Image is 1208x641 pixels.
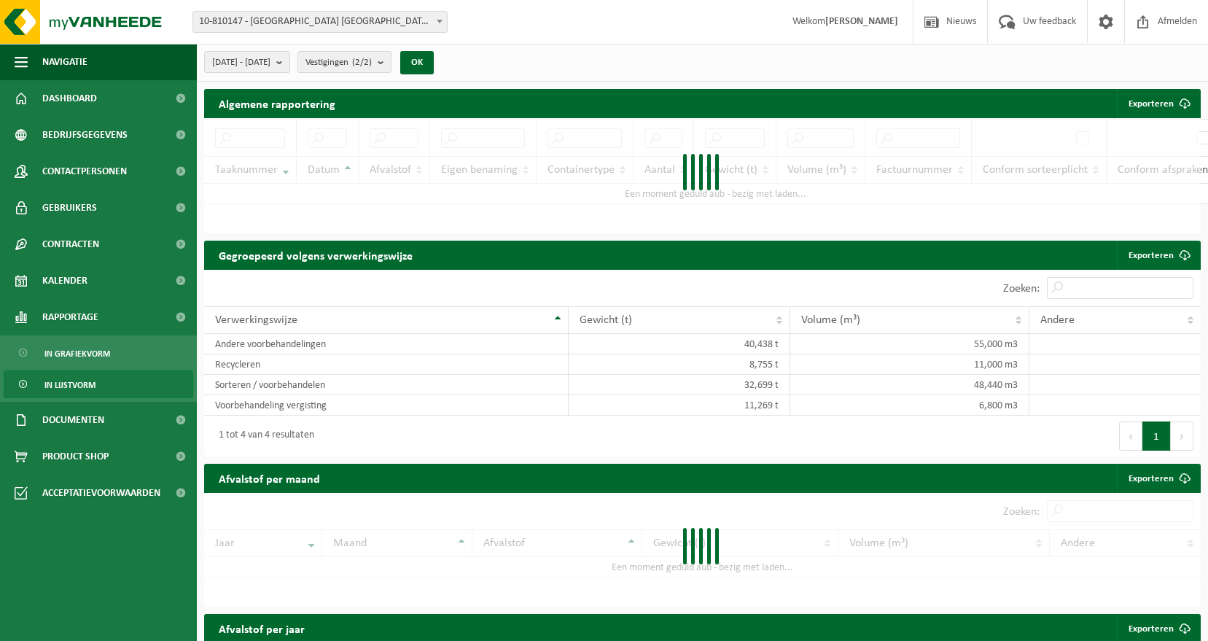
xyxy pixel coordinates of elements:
[193,12,447,32] span: 10-810147 - VAN DER VALK HOTEL ANTWERPEN NV - BORGERHOUT
[42,44,87,80] span: Navigatie
[1119,421,1142,451] button: Previous
[192,11,448,33] span: 10-810147 - VAN DER VALK HOTEL ANTWERPEN NV - BORGERHOUT
[42,263,87,299] span: Kalender
[44,340,110,368] span: In grafiekvorm
[42,190,97,226] span: Gebruikers
[42,117,128,153] span: Bedrijfsgegevens
[1117,89,1199,118] button: Exporteren
[569,334,790,354] td: 40,438 t
[4,370,193,398] a: In lijstvorm
[1171,421,1193,451] button: Next
[400,51,434,74] button: OK
[211,423,314,449] div: 1 tot 4 van 4 resultaten
[42,153,127,190] span: Contactpersonen
[825,16,898,27] strong: [PERSON_NAME]
[790,354,1029,375] td: 11,000 m3
[1003,283,1040,295] label: Zoeken:
[204,334,569,354] td: Andere voorbehandelingen
[580,314,632,326] span: Gewicht (t)
[1142,421,1171,451] button: 1
[204,464,335,492] h2: Afvalstof per maand
[204,241,427,269] h2: Gegroepeerd volgens verwerkingswijze
[204,395,569,416] td: Voorbehandeling vergisting
[790,395,1029,416] td: 6,800 m3
[44,371,96,399] span: In lijstvorm
[352,58,372,67] count: (2/2)
[4,339,193,367] a: In grafiekvorm
[215,314,297,326] span: Verwerkingswijze
[204,51,290,73] button: [DATE] - [DATE]
[42,226,99,263] span: Contracten
[212,52,270,74] span: [DATE] - [DATE]
[790,375,1029,395] td: 48,440 m3
[305,52,372,74] span: Vestigingen
[42,80,97,117] span: Dashboard
[204,89,350,118] h2: Algemene rapportering
[204,375,569,395] td: Sorteren / voorbehandelen
[569,354,790,375] td: 8,755 t
[1040,314,1075,326] span: Andere
[297,51,391,73] button: Vestigingen(2/2)
[204,354,569,375] td: Recycleren
[42,299,98,335] span: Rapportage
[569,375,790,395] td: 32,699 t
[1117,241,1199,270] a: Exporteren
[42,438,109,475] span: Product Shop
[801,314,860,326] span: Volume (m³)
[569,395,790,416] td: 11,269 t
[1117,464,1199,493] a: Exporteren
[790,334,1029,354] td: 55,000 m3
[42,402,104,438] span: Documenten
[42,475,160,511] span: Acceptatievoorwaarden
